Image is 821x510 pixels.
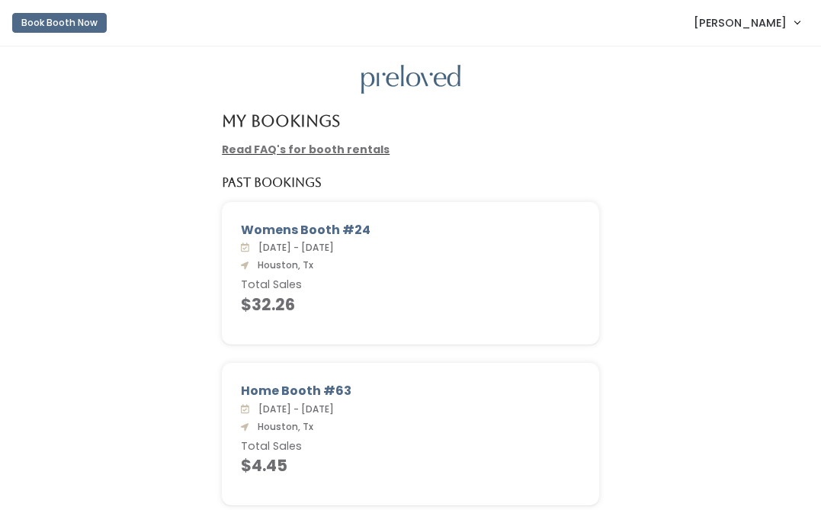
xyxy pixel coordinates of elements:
span: [DATE] - [DATE] [252,403,334,415]
h4: $4.45 [241,457,580,474]
h6: Total Sales [241,279,580,291]
span: Houston, Tx [252,258,313,271]
h4: $32.26 [241,296,580,313]
a: Read FAQ's for booth rentals [222,142,390,157]
div: Home Booth #63 [241,382,580,400]
img: preloved logo [361,65,460,95]
h5: Past Bookings [222,176,322,190]
a: Book Booth Now [12,6,107,40]
h4: My Bookings [222,112,340,130]
button: Book Booth Now [12,13,107,33]
span: [PERSON_NAME] [694,14,787,31]
a: [PERSON_NAME] [678,6,815,39]
span: Houston, Tx [252,420,313,433]
span: [DATE] - [DATE] [252,241,334,254]
div: Womens Booth #24 [241,221,580,239]
h6: Total Sales [241,441,580,453]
